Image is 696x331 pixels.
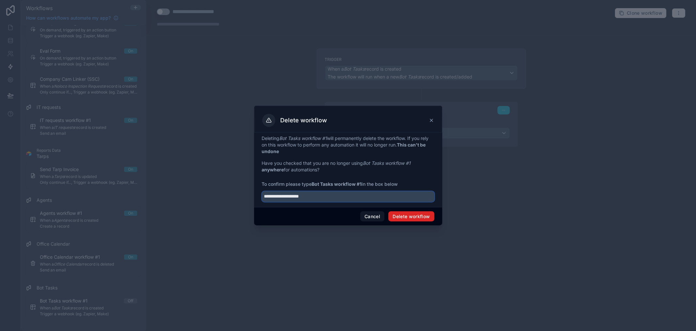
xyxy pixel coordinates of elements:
[262,181,434,187] span: To confirm please type in the box below
[262,135,434,155] p: Deleting will permanently delete the workflow. If you rely on this workflow to perform any automa...
[262,167,284,172] strong: anywhere
[262,160,434,173] p: Have you checked that you are no longer using for automations?
[312,181,362,187] strong: Bot Tasks workflow #1
[388,211,434,222] button: Delete workflow
[360,211,384,222] button: Cancel
[281,116,327,124] h3: Delete workflow
[280,135,327,141] em: Bot Tasks workflow #1
[363,160,411,166] em: Bot Tasks workflow #1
